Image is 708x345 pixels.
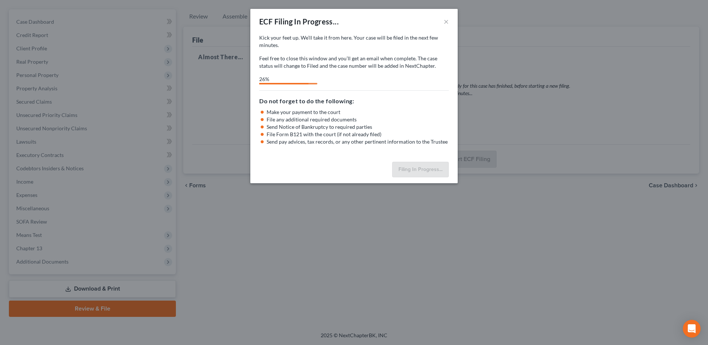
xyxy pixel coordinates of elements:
li: Send pay advices, tax records, or any other pertinent information to the Trustee [267,138,449,145]
li: Send Notice of Bankruptcy to required parties [267,123,449,131]
li: File any additional required documents [267,116,449,123]
h5: Do not forget to do the following: [259,97,449,105]
div: ECF Filing In Progress... [259,16,339,27]
button: Filing In Progress... [392,162,449,177]
p: Kick your feet up. We’ll take it from here. Your case will be filed in the next few minutes. [259,34,449,49]
button: × [444,17,449,26]
li: Make your payment to the court [267,108,449,116]
li: File Form B121 with the court (if not already filed) [267,131,449,138]
div: 26% [259,76,308,83]
div: Open Intercom Messenger [683,320,701,338]
p: Feel free to close this window and you’ll get an email when complete. The case status will change... [259,55,449,70]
